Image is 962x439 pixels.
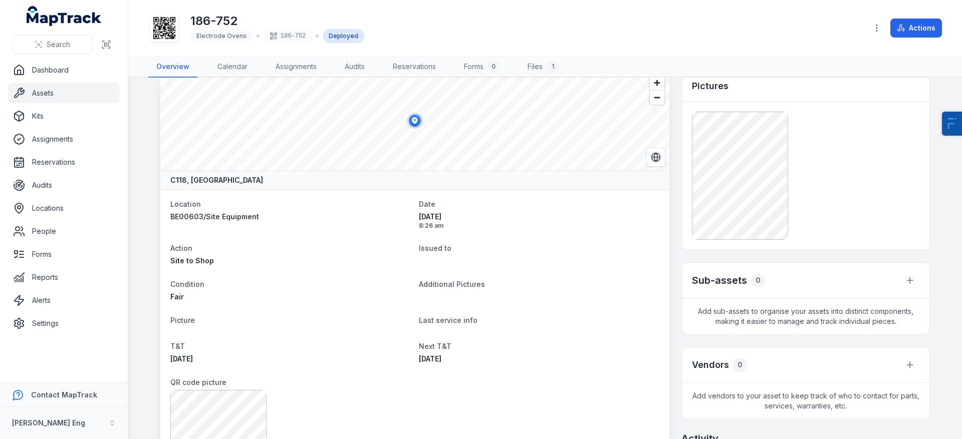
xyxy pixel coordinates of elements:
a: Settings [8,313,120,333]
span: Location [170,200,201,208]
a: Assets [8,83,120,103]
span: T&T [170,342,185,350]
div: 186-752 [264,29,312,43]
span: Search [47,40,70,50]
span: 8:26 am [419,222,659,230]
h2: Sub-assets [692,273,747,287]
a: Forms [8,244,120,264]
a: Reservations [8,152,120,172]
span: Fair [170,292,184,301]
button: Zoom out [650,90,664,105]
a: Files1 [520,57,567,78]
a: Forms0 [456,57,508,78]
a: Reports [8,267,120,287]
a: Audits [8,175,120,195]
span: Add vendors to your asset to keep track of who to contact for parts, services, warranties, etc. [682,383,929,419]
time: 25/07/2025, 8:26:55 am [419,212,659,230]
a: MapTrack [27,6,102,26]
div: 0 [733,358,747,372]
span: Additional Pictures [419,280,485,288]
span: QR code picture [170,378,226,386]
strong: C118, [GEOGRAPHIC_DATA] [170,175,263,185]
time: 23/10/2025, 11:00:00 am [419,354,441,363]
a: Kits [8,106,120,126]
span: Issued to [419,244,451,252]
button: Switch to Satellite View [646,148,665,167]
span: Condition [170,280,204,288]
a: Reservations [385,57,444,78]
div: 0 [751,273,765,287]
span: Add sub-assets to organise your assets into distinct components, making it easier to manage and t... [682,298,929,334]
div: 0 [488,61,500,73]
h1: 186-752 [190,13,364,29]
span: Date [419,200,435,208]
a: BE00603/Site Equipment [170,212,411,222]
span: Site to Shop [170,256,214,265]
a: Alerts [8,290,120,310]
h3: Vendors [692,358,729,372]
span: Picture [170,316,195,324]
span: Electrode Ovens [196,32,247,40]
a: Overview [148,57,197,78]
span: [DATE] [419,212,659,222]
h3: Pictures [692,79,729,93]
a: Locations [8,198,120,218]
span: Last service info [419,316,477,324]
a: Audits [337,57,373,78]
span: Action [170,244,192,252]
div: Deployed [323,29,364,43]
strong: [PERSON_NAME] Eng [12,418,85,427]
time: 23/07/2025, 10:00:00 am [170,354,193,363]
a: Dashboard [8,60,120,80]
button: Search [12,35,93,54]
a: People [8,221,120,241]
div: 1 [547,61,559,73]
button: Actions [890,19,942,38]
a: Assignments [268,57,325,78]
canvas: Map [160,71,669,171]
span: BE00603/Site Equipment [170,212,259,221]
strong: Contact MapTrack [31,390,97,399]
span: [DATE] [419,354,441,363]
button: Zoom in [650,76,664,90]
a: Assignments [8,129,120,149]
span: [DATE] [170,354,193,363]
a: Calendar [209,57,256,78]
span: Next T&T [419,342,451,350]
